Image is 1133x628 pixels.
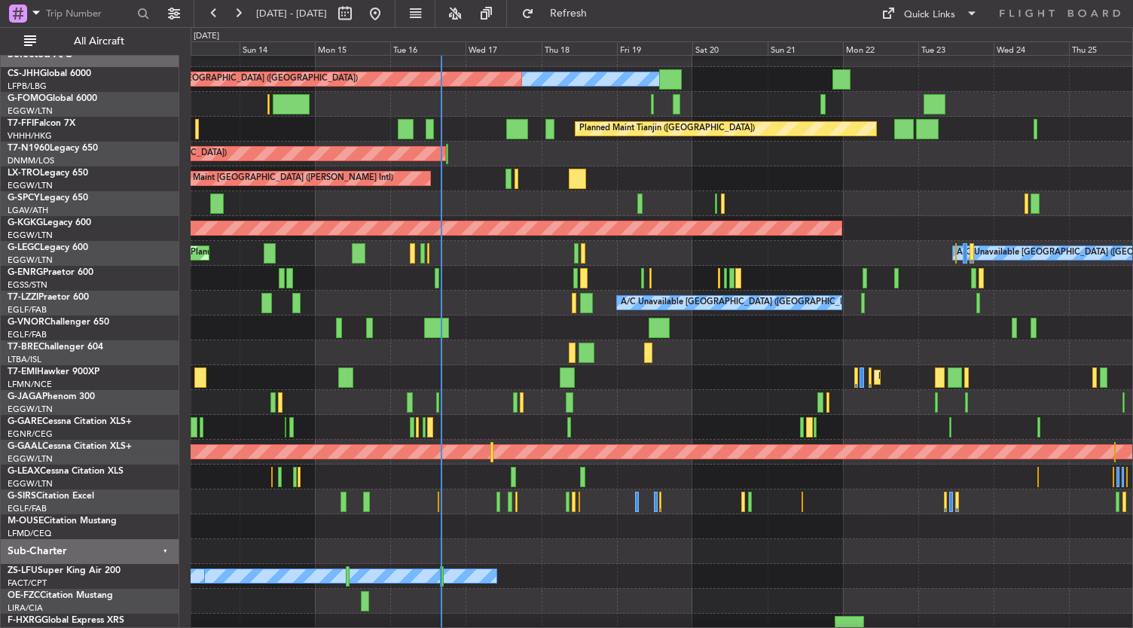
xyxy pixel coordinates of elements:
[8,503,47,514] a: EGLF/FAB
[8,392,95,401] a: G-JAGAPhenom 300
[8,517,117,526] a: M-OUSECitation Mustang
[390,41,466,55] div: Tue 16
[918,41,994,55] div: Tue 23
[874,2,985,26] button: Quick Links
[8,81,47,92] a: LFPB/LBG
[466,41,541,55] div: Wed 17
[8,180,53,191] a: EGGW/LTN
[164,41,240,55] div: Sat 13
[8,155,54,166] a: DNMM/LOS
[8,293,89,302] a: T7-LZZIPraetor 600
[8,591,113,600] a: OE-FZCCitation Mustang
[8,379,52,390] a: LFMN/NCE
[8,293,38,302] span: T7-LZZI
[8,169,88,178] a: LX-TROLegacy 650
[8,354,41,365] a: LTBA/ISL
[8,492,36,501] span: G-SIRS
[515,2,605,26] button: Refresh
[256,7,327,20] span: [DATE] - [DATE]
[8,130,52,142] a: VHHH/HKG
[8,304,47,316] a: EGLF/FAB
[537,8,600,19] span: Refresh
[692,41,768,55] div: Sat 20
[8,94,46,103] span: G-FOMO
[8,528,51,539] a: LFMD/CEQ
[843,41,918,55] div: Mon 22
[8,392,42,401] span: G-JAGA
[149,167,393,190] div: Unplanned Maint [GEOGRAPHIC_DATA] ([PERSON_NAME] Intl)
[8,194,40,203] span: G-SPCY
[8,194,88,203] a: G-SPCYLegacy 650
[8,566,38,575] span: ZS-LFU
[8,205,48,216] a: LGAV/ATH
[8,453,53,465] a: EGGW/LTN
[8,255,53,266] a: EGGW/LTN
[542,41,617,55] div: Thu 18
[8,119,75,128] a: T7-FFIFalcon 7X
[8,69,91,78] a: CS-JHHGlobal 6000
[8,218,91,227] a: G-KGKGLegacy 600
[8,268,43,277] span: G-ENRG
[8,318,44,327] span: G-VNOR
[240,41,315,55] div: Sun 14
[8,94,97,103] a: G-FOMOGlobal 6000
[8,144,98,153] a: T7-N1960Legacy 650
[8,478,53,489] a: EGGW/LTN
[617,41,692,55] div: Fri 19
[8,279,47,291] a: EGSS/STN
[8,318,109,327] a: G-VNORChallenger 650
[8,230,53,241] a: EGGW/LTN
[878,366,1022,389] div: Planned Maint [GEOGRAPHIC_DATA]
[8,343,38,352] span: T7-BRE
[8,144,50,153] span: T7-N1960
[8,578,47,589] a: FACT/CPT
[8,442,132,451] a: G-GAALCessna Citation XLS+
[39,36,159,47] span: All Aircraft
[8,243,88,252] a: G-LEGCLegacy 600
[8,417,42,426] span: G-GARE
[8,367,99,376] a: T7-EMIHawker 900XP
[994,41,1069,55] div: Wed 24
[8,243,40,252] span: G-LEGC
[8,566,121,575] a: ZS-LFUSuper King Air 200
[8,367,37,376] span: T7-EMI
[315,41,390,55] div: Mon 15
[8,343,103,352] a: T7-BREChallenger 604
[8,591,40,600] span: OE-FZC
[8,517,44,526] span: M-OUSE
[46,2,133,25] input: Trip Number
[8,268,93,277] a: G-ENRGPraetor 600
[8,467,40,476] span: G-LEAX
[768,41,843,55] div: Sun 21
[8,329,47,340] a: EGLF/FAB
[194,30,219,43] div: [DATE]
[8,169,40,178] span: LX-TRO
[8,442,42,451] span: G-GAAL
[8,105,53,117] a: EGGW/LTN
[191,242,428,264] div: Planned Maint [GEOGRAPHIC_DATA] ([GEOGRAPHIC_DATA])
[8,616,124,625] a: F-HXRGGlobal Express XRS
[121,68,358,90] div: Planned Maint [GEOGRAPHIC_DATA] ([GEOGRAPHIC_DATA])
[17,29,163,53] button: All Aircraft
[904,8,955,23] div: Quick Links
[8,616,41,625] span: F-HXRG
[8,69,40,78] span: CS-JHH
[8,417,132,426] a: G-GARECessna Citation XLS+
[8,404,53,415] a: EGGW/LTN
[8,218,43,227] span: G-KGKG
[8,492,94,501] a: G-SIRSCitation Excel
[579,117,755,140] div: Planned Maint Tianjin ([GEOGRAPHIC_DATA])
[8,119,34,128] span: T7-FFI
[8,428,53,440] a: EGNR/CEG
[8,602,43,614] a: LIRA/CIA
[8,467,124,476] a: G-LEAXCessna Citation XLS
[621,291,866,314] div: A/C Unavailable [GEOGRAPHIC_DATA] ([GEOGRAPHIC_DATA])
